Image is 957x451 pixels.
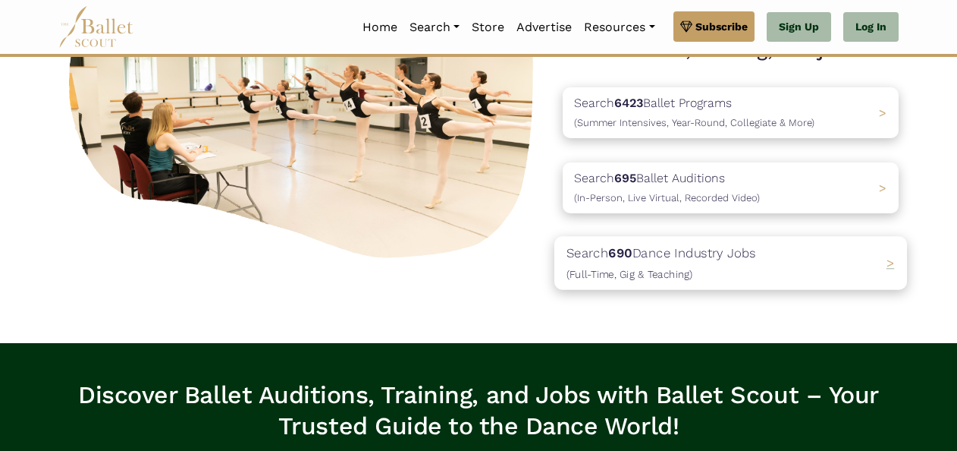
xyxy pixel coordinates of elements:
[614,96,643,110] b: 6423
[695,18,748,35] span: Subscribe
[356,11,403,43] a: Home
[566,268,693,280] span: (Full-Time, Gig & Teaching)
[673,11,755,42] a: Subscribe
[767,12,831,43] a: Sign Up
[403,11,466,43] a: Search
[466,11,510,43] a: Store
[608,245,632,260] b: 690
[680,18,692,35] img: gem.svg
[879,106,886,120] span: >
[58,380,899,443] h3: Discover Ballet Auditions, Training, and Jobs with Ballet Scout – Your Trusted Guide to the Dance...
[574,169,760,207] p: Search Ballet Auditions
[574,93,814,132] p: Search Ballet Programs
[614,171,636,185] b: 695
[563,87,899,138] a: Search6423Ballet Programs(Summer Intensives, Year-Round, Collegiate & More)>
[563,162,899,213] a: Search695Ballet Auditions(In-Person, Live Virtual, Recorded Video) >
[879,181,886,195] span: >
[510,11,578,43] a: Advertise
[574,192,760,203] span: (In-Person, Live Virtual, Recorded Video)
[563,238,899,289] a: Search690Dance Industry Jobs(Full-Time, Gig & Teaching) >
[886,255,895,270] span: >
[566,242,756,283] p: Search Dance Industry Jobs
[843,12,899,43] a: Log In
[578,11,660,43] a: Resources
[574,117,814,128] span: (Summer Intensives, Year-Round, Collegiate & More)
